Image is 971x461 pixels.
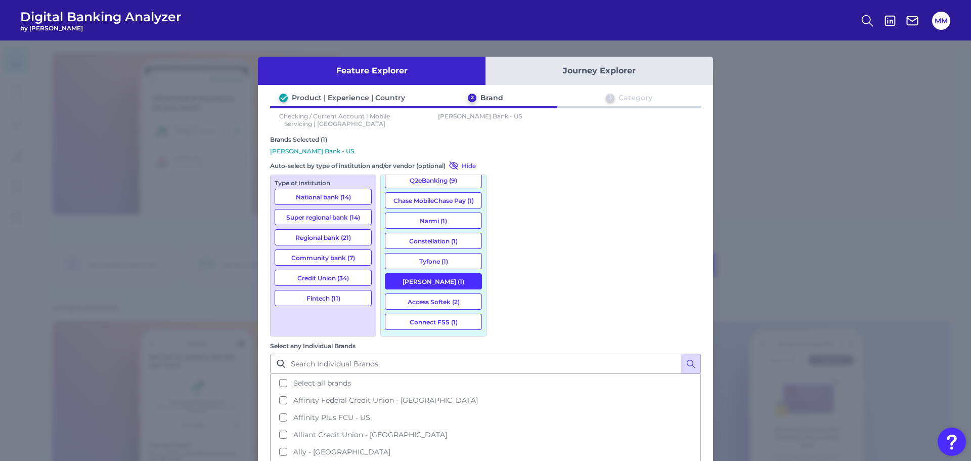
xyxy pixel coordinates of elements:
[271,426,700,443] button: Alliant Credit Union - [GEOGRAPHIC_DATA]
[275,249,372,266] button: Community bank (7)
[258,57,485,85] button: Feature Explorer
[293,447,390,456] span: Ally - [GEOGRAPHIC_DATA]
[270,136,701,143] div: Brands Selected (1)
[385,314,482,330] button: Connect FSS (1)
[293,379,351,388] span: Select all brands
[385,273,482,289] button: [PERSON_NAME] (1)
[485,57,713,85] button: Journey Explorer
[938,428,966,456] button: Open Resource Center
[932,12,950,30] button: MM
[292,93,405,102] div: Product | Experience | Country
[416,112,545,128] p: [PERSON_NAME] Bank - US
[271,443,700,460] button: Ally - [GEOGRAPHIC_DATA]
[275,179,372,187] div: Type of Institution
[270,147,701,155] p: [PERSON_NAME] Bank - US
[275,270,372,286] button: Credit Union (34)
[480,93,503,102] div: Brand
[270,112,400,128] p: Checking / Current Account | Mobile Servicing | [GEOGRAPHIC_DATA]
[270,342,356,350] label: Select any Individual Brands
[619,93,652,102] div: Category
[385,192,482,208] button: Chase MobileChase Pay (1)
[446,160,476,171] button: Hide
[293,396,478,405] span: Affinity Federal Credit Union - [GEOGRAPHIC_DATA]
[606,94,614,102] div: 3
[275,189,372,205] button: National bank (14)
[20,24,182,32] span: by [PERSON_NAME]
[385,213,482,229] button: Narmi (1)
[385,172,482,188] button: Q2eBanking (9)
[385,294,482,310] button: Access Softek (2)
[270,354,701,374] input: Search Individual Brands
[270,160,487,171] div: Auto-select by type of institution and/or vendor (optional)
[271,374,700,392] button: Select all brands
[293,413,370,422] span: Affinity Plus FCU - US
[275,209,372,225] button: Super regional bank (14)
[385,233,482,249] button: Constellation (1)
[275,290,372,306] button: Fintech (11)
[293,430,447,439] span: Alliant Credit Union - [GEOGRAPHIC_DATA]
[20,9,182,24] span: Digital Banking Analyzer
[275,229,372,245] button: Regional bank (21)
[385,253,482,269] button: Tyfone (1)
[271,392,700,409] button: Affinity Federal Credit Union - [GEOGRAPHIC_DATA]
[271,409,700,426] button: Affinity Plus FCU - US
[468,94,476,102] div: 2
